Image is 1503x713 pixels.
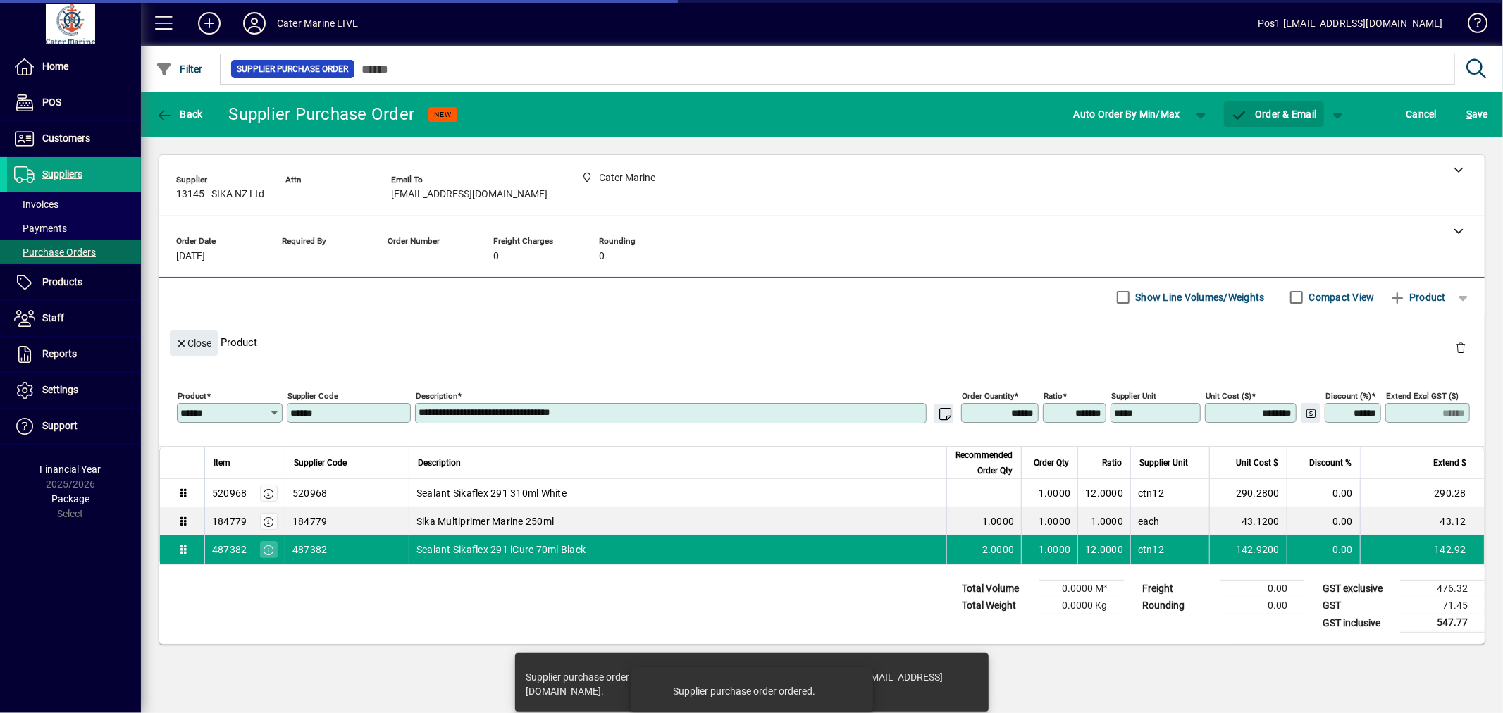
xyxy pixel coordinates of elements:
span: Sealant Sikaflex 291 310ml White [416,486,567,500]
button: Back [152,101,206,127]
span: Invoices [14,199,58,210]
td: 43.12 [1360,507,1484,535]
button: Cancel [1403,101,1441,127]
app-page-header-button: Close [166,336,221,349]
a: Knowledge Base [1457,3,1485,49]
button: Product [1382,285,1453,310]
span: [EMAIL_ADDRESS][DOMAIN_NAME] [391,189,548,200]
span: ave [1466,103,1488,125]
span: 0 [493,251,499,262]
a: Home [7,49,141,85]
span: Package [51,493,89,504]
td: Rounding [1135,597,1220,614]
label: Compact View [1306,290,1375,304]
span: S [1466,108,1472,120]
button: Delete [1444,330,1478,364]
mat-label: Product [178,391,206,401]
mat-label: Unit Cost ($) [1206,391,1251,401]
span: Customers [42,132,90,144]
a: Purchase Orders [7,240,141,264]
a: Settings [7,373,141,408]
span: Support [42,420,78,431]
div: Supplier Purchase Order [229,103,415,125]
span: Financial Year [40,464,101,475]
mat-label: Supplier Unit [1111,391,1156,401]
a: Reports [7,337,141,372]
span: - [282,251,285,262]
button: Change Price Levels [1301,403,1320,423]
div: 184779 [212,514,247,528]
div: Supplier purchase order #234054 posted. Supplier purchase order emailed to [EMAIL_ADDRESS][DOMAIN... [526,670,963,698]
span: 0 [599,251,605,262]
td: 0.00 [1287,507,1360,535]
span: Sika Multiprimer Marine 250ml [416,514,554,528]
td: 184779 [285,507,409,535]
td: 520968 [285,479,409,507]
a: Support [7,409,141,444]
mat-label: Description [416,391,457,401]
div: Product [159,316,1485,368]
button: Auto Order By Min/Max [1067,101,1187,127]
span: Cancel [1406,103,1437,125]
span: Supplier Purchase Order [237,62,349,76]
span: - [388,251,390,262]
a: Customers [7,121,141,156]
span: Products [42,276,82,287]
span: - [285,189,288,200]
button: Filter [152,56,206,82]
span: Supplier Code [294,455,347,471]
td: 71.45 [1400,597,1485,614]
mat-label: Ratio [1044,391,1063,401]
span: Purchase Orders [14,247,96,258]
td: 12.0000 [1077,479,1130,507]
td: GST inclusive [1316,614,1400,632]
a: Staff [7,301,141,336]
span: Staff [42,312,64,323]
mat-label: Extend excl GST ($) [1386,391,1459,401]
td: Total Weight [955,597,1039,614]
div: Supplier purchase order ordered. [674,684,816,698]
td: 290.28 [1360,479,1484,507]
td: Freight [1135,581,1220,597]
td: 12.0000 [1077,535,1130,564]
td: 0.00 [1287,535,1360,564]
td: 1.0000 [1021,479,1077,507]
span: Home [42,61,68,72]
td: 2.0000 [946,535,1021,564]
td: 1.0000 [1021,507,1077,535]
div: 487382 [212,542,247,557]
span: Unit Cost $ [1236,455,1278,471]
button: Profile [232,11,277,36]
mat-label: Supplier Code [287,391,338,401]
td: 1.0000 [1077,507,1130,535]
span: Product [1389,286,1446,309]
a: Payments [7,216,141,240]
span: Discount % [1309,455,1352,471]
label: Show Line Volumes/Weights [1133,290,1265,304]
app-page-header-button: Delete [1444,341,1478,354]
span: Description [418,455,461,471]
span: Close [175,332,212,355]
span: Ratio [1102,455,1122,471]
td: ctn12 [1130,535,1209,564]
span: Supplier Unit [1139,455,1188,471]
span: Item [214,455,230,471]
td: 1.0000 [1021,535,1077,564]
button: Save [1463,101,1492,127]
button: Order & Email [1224,101,1324,127]
td: ctn12 [1130,479,1209,507]
td: 0.00 [1220,597,1304,614]
span: Order & Email [1231,108,1317,120]
a: Invoices [7,192,141,216]
td: GST exclusive [1316,581,1400,597]
span: Auto Order By Min/Max [1074,103,1180,125]
span: Payments [14,223,67,234]
app-page-header-button: Back [141,101,218,127]
span: NEW [434,110,452,119]
span: [DATE] [176,251,205,262]
div: 520968 [212,486,247,500]
span: Extend $ [1433,455,1466,471]
span: Sealant Sikaflex 291 iCure 70ml Black [416,542,586,557]
span: Suppliers [42,168,82,180]
span: Recommended Order Qty [955,447,1013,478]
